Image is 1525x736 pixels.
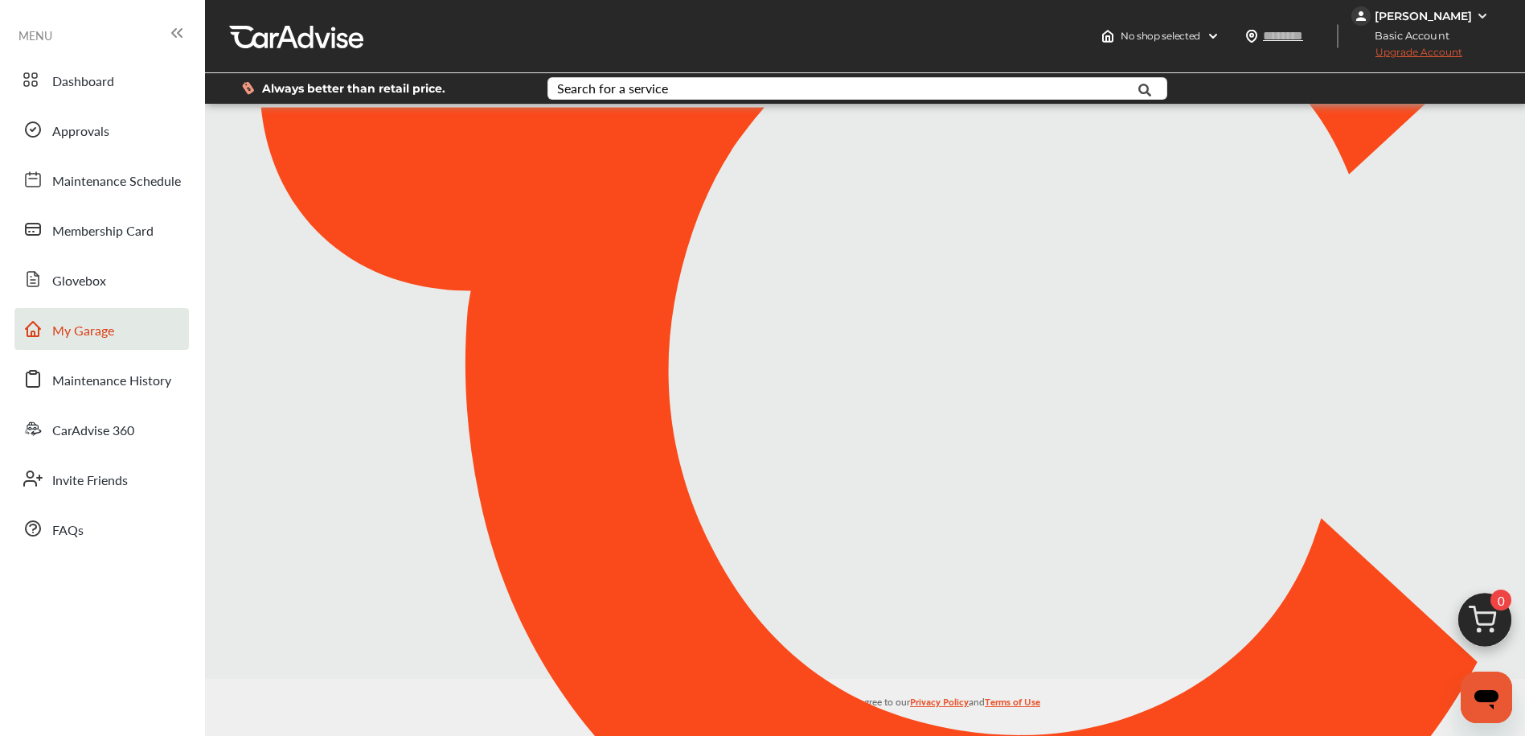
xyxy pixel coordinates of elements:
a: Glovebox [14,258,189,300]
span: Maintenance Schedule [52,171,181,192]
span: Maintenance History [52,371,171,392]
span: 0 [1490,590,1511,611]
span: Glovebox [52,271,106,292]
span: CarAdvise 360 [52,421,134,442]
a: FAQs [14,508,189,549]
div: [PERSON_NAME] [1375,9,1472,23]
span: My Garage [52,321,114,342]
span: Membership Card [52,221,154,242]
span: Approvals [52,121,109,142]
a: Maintenance History [14,358,189,400]
img: WGsFRI8htEPBVLJbROoPRyZpYNWhNONpIPPETTm6eUC0GeLEiAAAAAElFTkSuQmCC [1476,10,1489,23]
a: Maintenance Schedule [14,158,189,200]
span: Basic Account [1353,27,1461,44]
span: Dashboard [52,72,114,93]
span: Upgrade Account [1351,46,1462,66]
a: Dashboard [14,59,189,101]
span: Always better than retail price. [262,83,445,94]
img: cart_icon.3d0951e8.svg [1446,586,1523,663]
a: My Garage [14,308,189,350]
img: CA_CheckIcon.cf4f08d4.svg [820,339,886,397]
span: Invite Friends [52,471,128,491]
a: Invite Friends [14,458,189,500]
a: Approvals [14,109,189,150]
div: Search for a service [557,82,668,95]
img: dollor_label_vector.a70140d1.svg [242,81,254,95]
img: header-home-logo.8d720a4f.svg [1101,30,1114,43]
iframe: Button to launch messaging window [1461,672,1512,723]
img: jVpblrzwTbfkPYzPPzSLxeg0AAAAASUVORK5CYII= [1351,6,1371,26]
a: CarAdvise 360 [14,408,189,450]
span: FAQs [52,520,84,541]
img: header-down-arrow.9dd2ce7d.svg [1207,30,1220,43]
img: location_vector.a44bc228.svg [1245,30,1258,43]
a: Membership Card [14,208,189,250]
span: MENU [18,29,52,42]
img: header-divider.bc55588e.svg [1337,24,1338,48]
span: No shop selected [1121,30,1200,43]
